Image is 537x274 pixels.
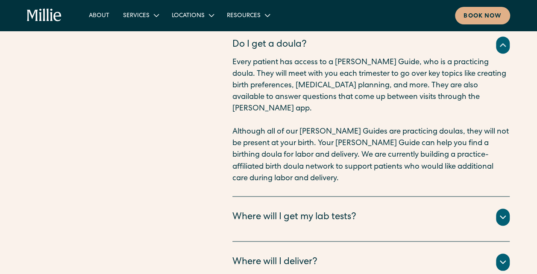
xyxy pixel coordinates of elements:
[165,8,220,22] div: Locations
[82,8,116,22] a: About
[464,12,502,21] div: Book now
[172,12,205,21] div: Locations
[455,7,510,24] a: Book now
[123,12,150,21] div: Services
[232,210,356,224] div: Where will I get my lab tests?
[27,9,62,22] a: home
[232,57,510,115] p: Every patient has access to a [PERSON_NAME] Guide, who is a practicing doula. They will meet with...
[232,126,510,184] p: Although all of our [PERSON_NAME] Guides are practicing doulas, they will not be present at your ...
[232,255,317,269] div: Where will I deliver?
[227,12,261,21] div: Resources
[220,8,276,22] div: Resources
[116,8,165,22] div: Services
[232,38,307,52] div: Do I get a doula?
[232,115,510,126] p: ‍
